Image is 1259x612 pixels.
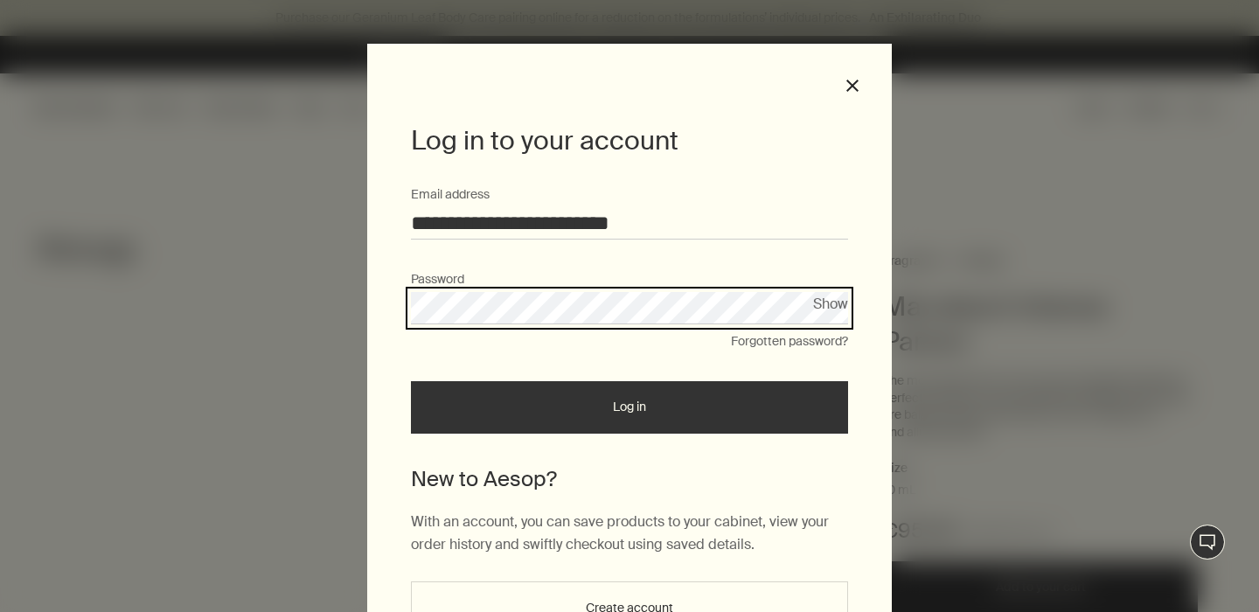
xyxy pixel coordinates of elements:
h2: New to Aesop? [411,464,848,494]
h1: Log in to your account [411,122,848,159]
button: Log in [411,381,848,434]
button: Live-Support Chat [1190,525,1225,560]
p: With an account, you can save products to your cabinet, view your order history and swiftly check... [411,511,848,555]
button: Show [813,292,848,316]
button: Forgotten password? [731,333,848,351]
button: Close [845,78,860,94]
